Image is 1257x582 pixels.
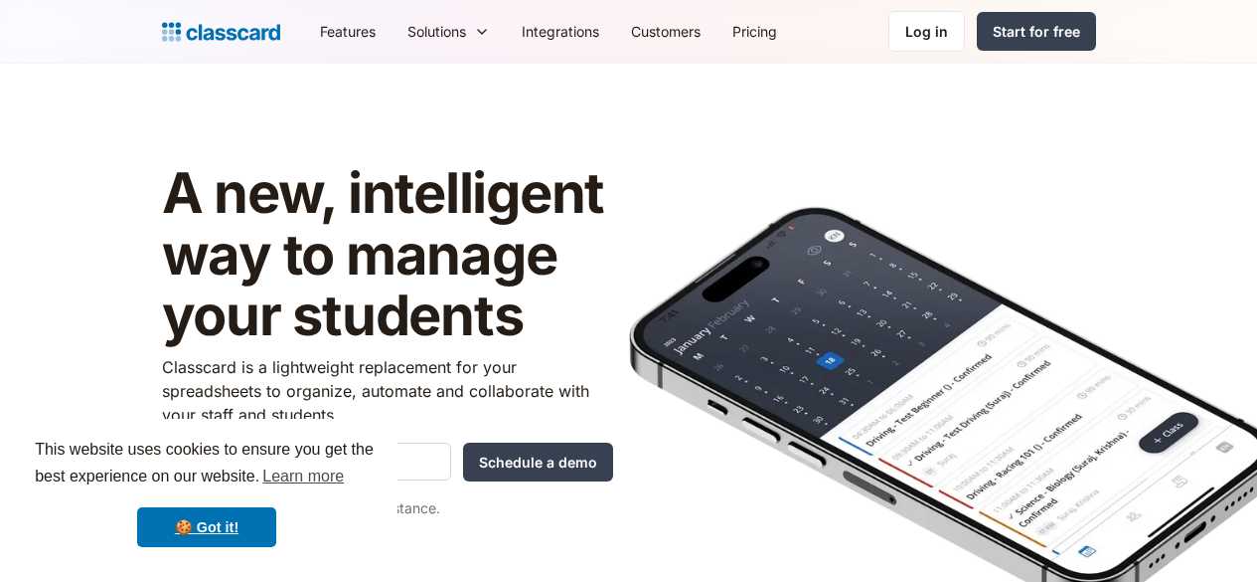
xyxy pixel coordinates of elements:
[463,443,613,482] input: Schedule a demo
[993,21,1080,42] div: Start for free
[888,11,965,52] a: Log in
[35,438,379,491] span: This website uses cookies to ensure you get the best experience on our website.
[162,163,613,347] h1: A new, intelligent way to manage your students
[16,419,397,566] div: cookieconsent
[615,9,716,54] a: Customers
[506,9,615,54] a: Integrations
[162,18,280,46] a: Logo
[977,12,1096,51] a: Start for free
[137,507,276,547] a: dismiss cookie message
[716,9,793,54] a: Pricing
[162,355,613,427] p: Classcard is a lightweight replacement for your spreadsheets to organize, automate and collaborat...
[407,21,466,42] div: Solutions
[259,462,347,491] a: learn more about cookies
[304,9,392,54] a: Features
[392,9,506,54] div: Solutions
[905,21,948,42] div: Log in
